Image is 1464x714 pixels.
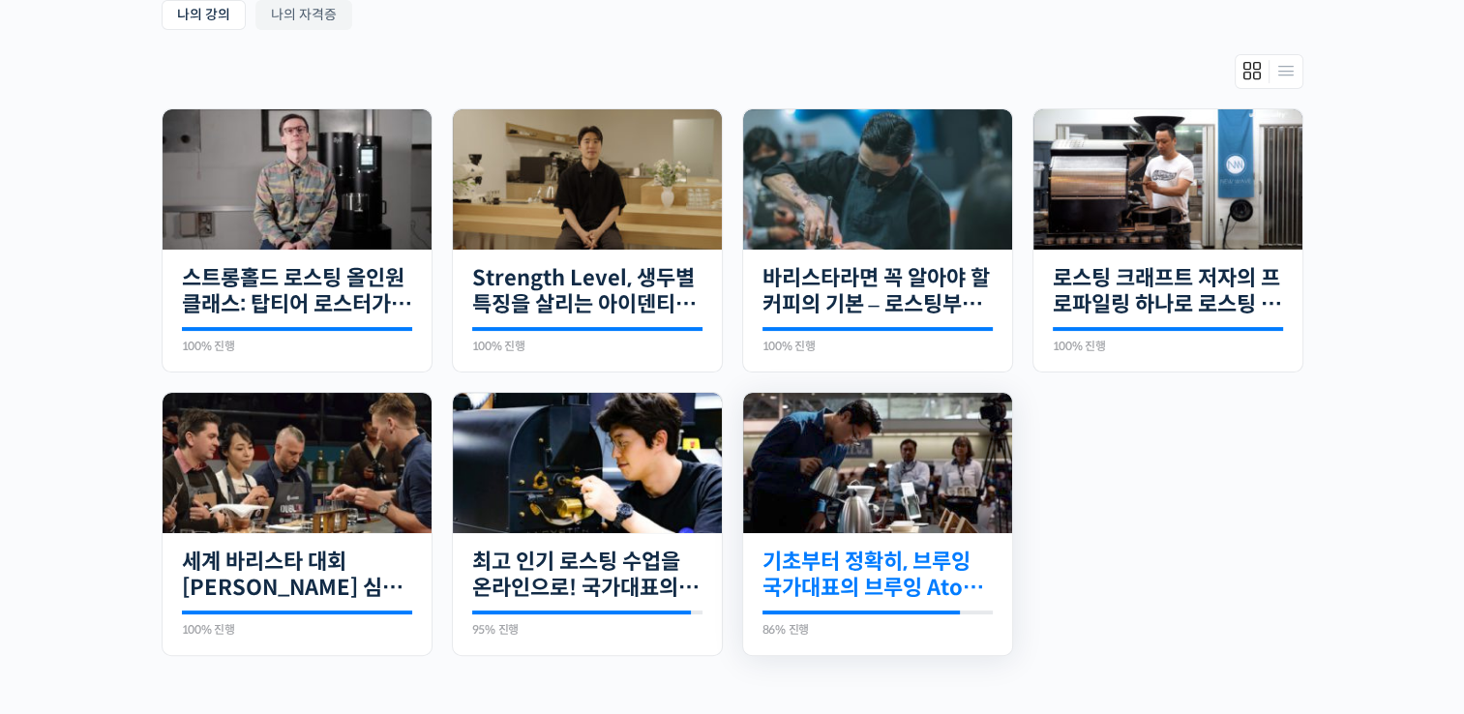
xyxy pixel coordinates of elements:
[472,341,702,352] div: 100% 진행
[1053,265,1283,318] a: 로스팅 크래프트 저자의 프로파일링 하나로 로스팅 마스터하기
[128,553,250,602] a: 대화
[472,265,702,318] a: Strength Level, 생두별 특징을 살리는 아이덴티티 커피랩 [PERSON_NAME] [PERSON_NAME]의 로스팅 클래스
[177,583,200,599] span: 대화
[182,624,412,636] div: 100% 진행
[61,582,73,598] span: 홈
[182,341,412,352] div: 100% 진행
[1235,54,1303,89] div: Members directory secondary navigation
[182,265,412,318] a: 스트롱홀드 로스팅 올인원 클래스: 탑티어 로스터가 알려주는 스트롱홀드 A to Z 가이드
[762,549,993,602] a: 기초부터 정확히, 브루잉 국가대표의 브루잉 AtoZ 클래스
[250,553,372,602] a: 설정
[762,265,993,318] a: 바리스타라면 꼭 알아야 할 커피의 기본 – 로스팅부터 에스프레소까지
[182,549,412,602] a: 세계 바리스타 대회 [PERSON_NAME] 심사위원의 커피 센서리 스킬 기초
[762,341,993,352] div: 100% 진행
[762,624,993,636] div: 86% 진행
[472,549,702,602] a: 최고 인기 로스팅 수업을 온라인으로! 국가대표의 로스팅 클래스
[6,553,128,602] a: 홈
[299,582,322,598] span: 설정
[472,624,702,636] div: 95% 진행
[1053,341,1283,352] div: 100% 진행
